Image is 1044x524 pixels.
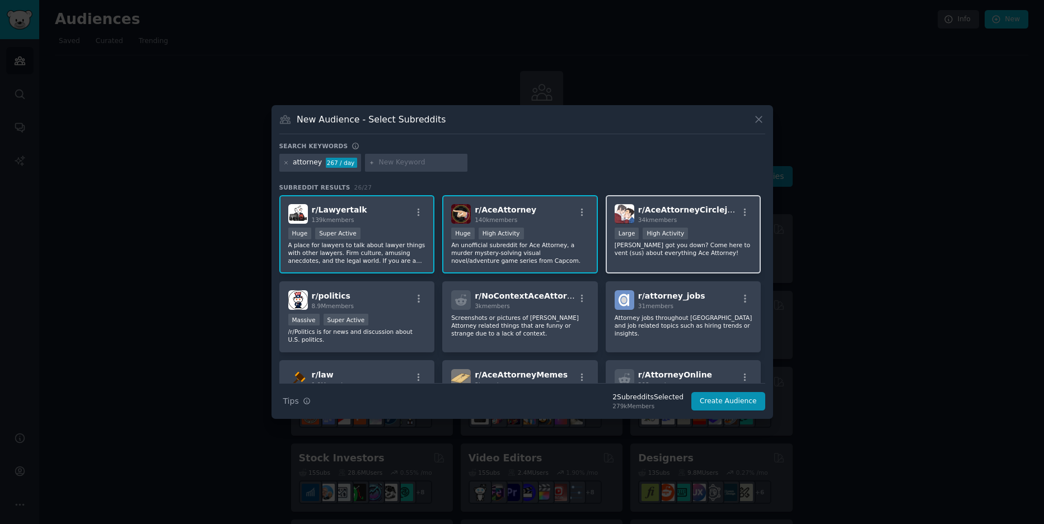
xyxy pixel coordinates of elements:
span: r/ Lawyertalk [312,205,367,214]
img: AceAttorneyCirclejerk [615,204,634,224]
button: Create Audience [691,392,765,411]
div: 2 Subreddit s Selected [612,393,683,403]
span: r/ attorney_jobs [638,291,705,300]
div: attorney [293,158,322,168]
img: Lawyertalk [288,204,308,224]
div: 279k Members [612,402,683,410]
span: r/ law [312,370,334,379]
input: New Keyword [378,158,464,168]
h3: Search keywords [279,142,348,150]
div: Large [615,228,639,239]
div: High Activity [479,228,524,239]
span: 34k members [638,216,677,223]
div: Super Active [324,314,369,325]
span: r/ AttorneyOnline [638,370,712,379]
div: Huge [451,228,475,239]
span: 140k members [475,216,517,223]
span: 8.9M members [312,303,354,309]
p: A place for lawyers to talk about lawyer things with other lawyers. Firm culture, amusing anecdot... [288,241,426,265]
img: AceAttorney [451,204,471,224]
span: r/ politics [312,291,350,300]
div: Massive [288,314,320,325]
p: Attorney jobs throughout [GEOGRAPHIC_DATA] and job related topics such as hiring trends or insights. [615,314,752,337]
span: r/ AceAttorney [475,205,536,214]
span: r/ AceAttorneyCirclejerk [638,205,742,214]
h3: New Audience - Select Subreddits [297,114,446,125]
span: 3k members [475,381,510,388]
p: An unofficial subreddit for Ace Attorney, a murder mystery-solving visual novel/adventure game se... [451,241,589,265]
div: Huge [288,228,312,239]
span: r/ NoContextAceAttorney [475,291,583,300]
span: Tips [283,395,299,407]
img: attorney_jobs [615,290,634,310]
span: 31 members [638,303,673,309]
img: law [288,369,308,389]
span: 293 members [638,381,677,388]
div: 267 / day [326,158,357,168]
img: politics [288,290,308,310]
span: 3k members [475,303,510,309]
span: 26 / 27 [354,184,372,191]
span: 139k members [312,216,354,223]
div: Super Active [315,228,361,239]
p: Screenshots or pictures of [PERSON_NAME] Attorney related things that are funny or strange due to... [451,314,589,337]
p: /r/Politics is for news and discussion about U.S. politics. [288,328,426,343]
p: [PERSON_NAME] got you down? Come here to vent (sus) about everything Ace Attorney! [615,241,752,257]
div: High Activity [643,228,688,239]
button: Tips [279,391,315,411]
span: Subreddit Results [279,183,350,191]
span: 1.9M members [312,381,354,388]
span: r/ AceAttorneyMemes [475,370,568,379]
img: AceAttorneyMemes [451,369,471,389]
